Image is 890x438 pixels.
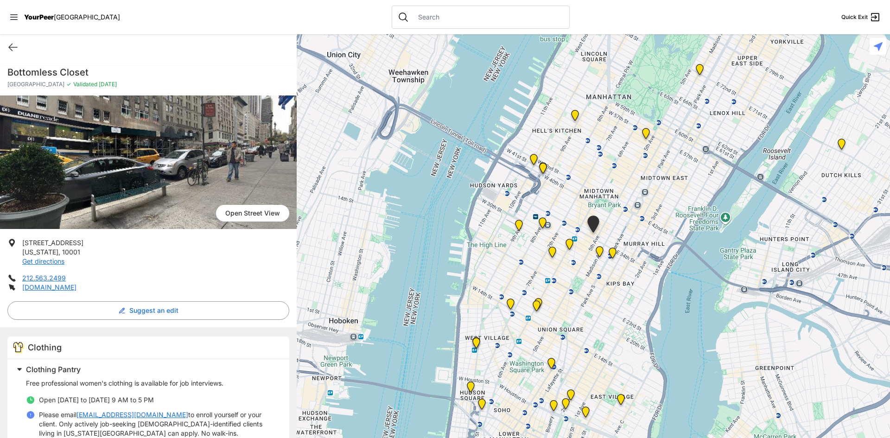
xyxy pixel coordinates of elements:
[546,358,557,373] div: Harvey Milk High School
[470,337,482,352] div: Art and Acceptance LGBTQIA2S+ Program
[7,81,64,88] span: [GEOGRAPHIC_DATA]
[560,398,572,413] div: St. Joseph House
[26,365,81,374] span: Clothing Pantry
[607,248,618,262] div: Mainchance Adult Drop-in Center
[39,396,154,404] span: Open [DATE] to [DATE] 9 AM to 5 PM
[62,248,80,256] span: 10001
[28,343,62,352] span: Clothing
[548,400,559,415] div: Bowery Campus
[533,298,544,313] div: Church of St. Francis Xavier - Front Entrance
[565,389,577,404] div: Maryhouse
[615,394,627,409] div: Manhattan
[531,300,542,315] div: Back of the Church
[694,64,706,79] div: Manhattan
[505,298,516,313] div: Church of the Village
[7,301,289,320] button: Suggest an edit
[97,81,117,88] span: [DATE]
[22,239,83,247] span: [STREET_ADDRESS]
[470,337,482,352] div: Greenwich Village
[22,257,64,265] a: Get directions
[66,81,71,88] span: ✓
[569,110,581,125] div: 9th Avenue Drop-in Center
[7,66,289,79] h1: Bottomless Closet
[24,13,54,21] span: YourPeer
[26,379,278,388] p: Free professional women's clothing is available for job interviews.
[22,248,58,256] span: [US_STATE]
[836,139,847,153] div: Fancy Thrift Shop
[76,410,188,419] a: [EMAIL_ADDRESS][DOMAIN_NAME]
[58,248,60,256] span: ,
[841,13,868,21] span: Quick Exit
[841,12,881,23] a: Quick Exit
[513,220,525,235] div: Chelsea
[476,399,488,413] div: Main Location, SoHo, DYCD Youth Drop-in Center
[537,163,549,178] div: Metro Baptist Church
[537,217,548,232] div: Antonio Olivieri Drop-in Center
[413,13,564,22] input: Search
[537,162,549,177] div: Metro Baptist Church
[594,246,605,261] div: Greater New York City
[39,410,278,438] p: Please email to enroll yourself or your client. Only actively job-seeking [DEMOGRAPHIC_DATA]-iden...
[580,406,591,421] div: University Community Social Services (UCSS)
[129,306,178,315] span: Suggest an edit
[73,81,97,88] span: Validated
[24,14,120,20] a: YourPeer[GEOGRAPHIC_DATA]
[216,205,289,222] span: Open Street View
[22,283,76,291] a: [DOMAIN_NAME]
[22,274,66,282] a: 212.563.2499
[528,154,540,169] div: New York
[54,13,120,21] span: [GEOGRAPHIC_DATA]
[547,247,558,261] div: New Location, Headquarters
[564,239,575,254] div: Headquarters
